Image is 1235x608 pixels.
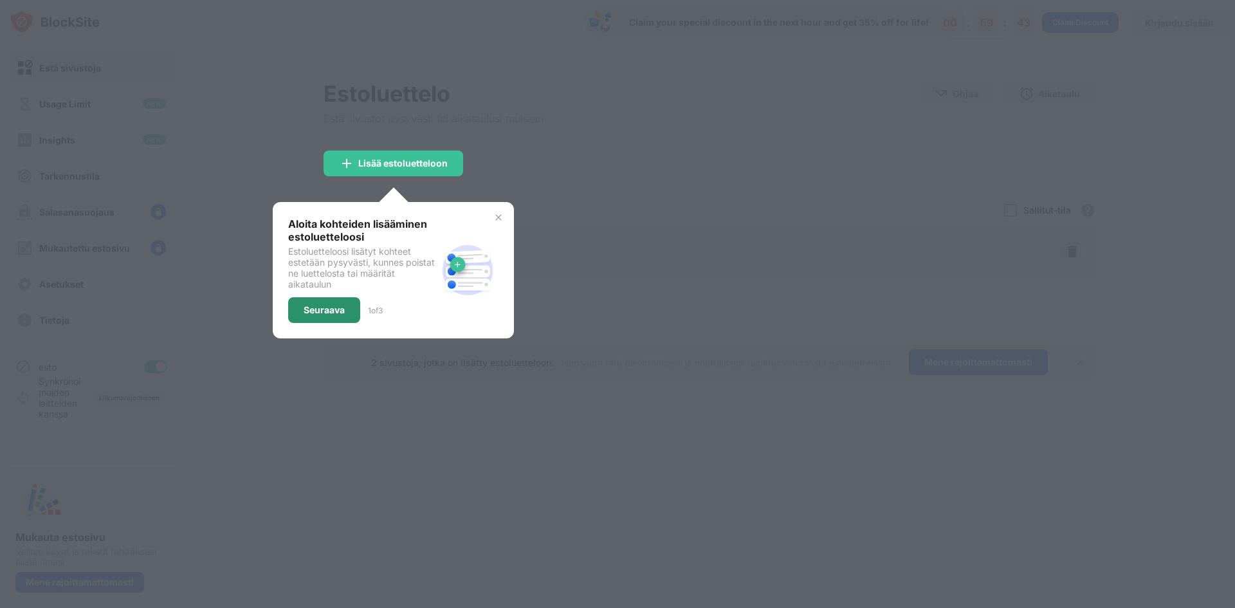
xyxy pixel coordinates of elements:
img: x-button.svg [493,212,504,223]
div: Estoluetteloosi lisätyt kohteet estetään pysyvästi, kunnes poistat ne luettelosta tai määrität ai... [288,246,437,290]
div: 1 of 3 [368,306,383,315]
div: Aloita kohteiden lisääminen estoluetteloosi [288,217,437,243]
img: block-site.svg [437,239,499,301]
div: Lisää estoluetteloon [358,158,448,169]
div: Seuraava [304,305,345,315]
